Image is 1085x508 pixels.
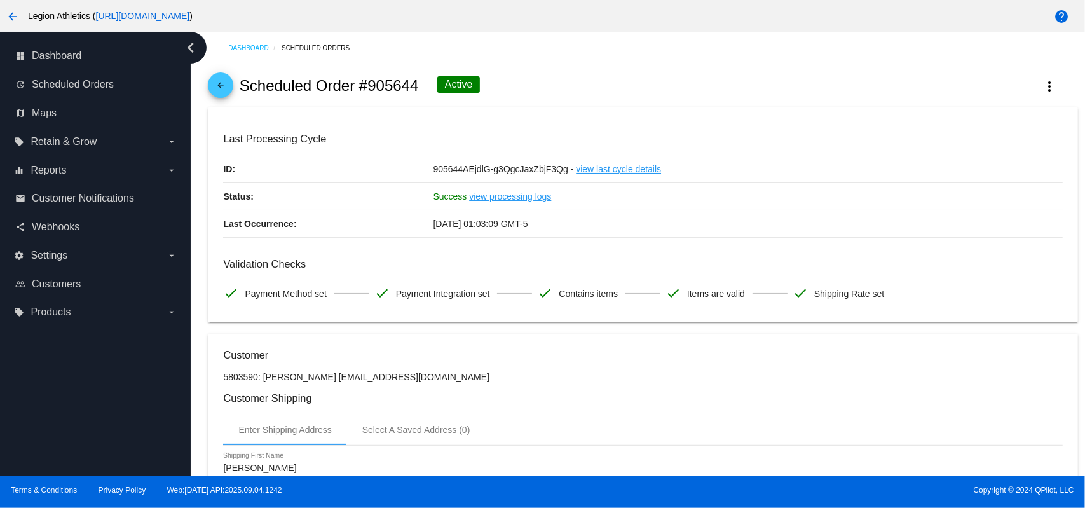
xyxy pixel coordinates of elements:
[240,77,419,95] h2: Scheduled Order #905644
[559,280,618,307] span: Contains items
[15,193,25,203] i: email
[32,221,79,233] span: Webhooks
[15,222,25,232] i: share
[228,38,282,58] a: Dashboard
[32,278,81,290] span: Customers
[213,81,228,96] mat-icon: arrow_back
[687,280,745,307] span: Items are valid
[15,217,177,237] a: share Webhooks
[11,486,77,495] a: Terms & Conditions
[15,51,25,61] i: dashboard
[99,486,146,495] a: Privacy Policy
[814,280,885,307] span: Shipping Rate set
[167,165,177,175] i: arrow_drop_down
[433,219,528,229] span: [DATE] 01:03:09 GMT-5
[5,9,20,24] mat-icon: arrow_back
[32,193,134,204] span: Customer Notifications
[15,274,177,294] a: people_outline Customers
[31,136,97,148] span: Retain & Grow
[1042,79,1058,94] mat-icon: more_vert
[15,188,177,209] a: email Customer Notifications
[223,349,1062,361] h3: Customer
[238,425,331,435] div: Enter Shipping Address
[15,74,177,95] a: update Scheduled Orders
[181,38,201,58] i: chevron_left
[32,107,57,119] span: Maps
[223,156,433,182] p: ID:
[282,38,361,58] a: Scheduled Orders
[31,250,67,261] span: Settings
[537,285,552,301] mat-icon: check
[223,210,433,237] p: Last Occurrence:
[223,372,1062,382] p: 5803590: [PERSON_NAME] [EMAIL_ADDRESS][DOMAIN_NAME]
[223,392,1062,404] h3: Customer Shipping
[223,285,238,301] mat-icon: check
[14,137,24,147] i: local_offer
[167,251,177,261] i: arrow_drop_down
[374,285,390,301] mat-icon: check
[31,306,71,318] span: Products
[32,50,81,62] span: Dashboard
[96,11,190,21] a: [URL][DOMAIN_NAME]
[15,46,177,66] a: dashboard Dashboard
[32,79,114,90] span: Scheduled Orders
[167,486,282,495] a: Web:[DATE] API:2025.09.04.1242
[469,183,551,210] a: view processing logs
[437,76,481,93] div: Active
[1054,9,1069,24] mat-icon: help
[14,251,24,261] i: settings
[433,164,573,174] span: 905644AEjdlG-g3QgcJaxZbjF3Qg -
[793,285,808,301] mat-icon: check
[665,285,681,301] mat-icon: check
[576,156,661,182] a: view last cycle details
[362,425,470,435] div: Select A Saved Address (0)
[223,463,338,474] input: Shipping First Name
[28,11,193,21] span: Legion Athletics ( )
[223,183,433,210] p: Status:
[396,280,490,307] span: Payment Integration set
[245,280,326,307] span: Payment Method set
[15,279,25,289] i: people_outline
[167,307,177,317] i: arrow_drop_down
[223,258,1062,270] h3: Validation Checks
[167,137,177,147] i: arrow_drop_down
[554,486,1074,495] span: Copyright © 2024 QPilot, LLC
[15,79,25,90] i: update
[14,307,24,317] i: local_offer
[15,103,177,123] a: map Maps
[14,165,24,175] i: equalizer
[433,191,467,202] span: Success
[31,165,66,176] span: Reports
[223,133,1062,145] h3: Last Processing Cycle
[15,108,25,118] i: map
